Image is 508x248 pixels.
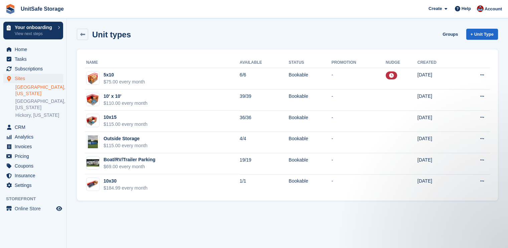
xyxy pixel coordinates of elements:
[417,153,459,175] td: [DATE]
[15,142,55,151] span: Invoices
[15,74,55,83] span: Sites
[289,57,331,68] th: Status
[15,25,54,30] p: Your onboarding
[15,204,55,213] span: Online Store
[417,68,459,89] td: [DATE]
[15,54,55,64] span: Tasks
[104,78,145,85] div: $75.00 every month
[104,114,148,121] div: 10x15
[104,135,148,142] div: Outside Storage
[104,121,148,128] div: $115.00 every month
[289,110,331,132] td: Bookable
[289,174,331,195] td: Bookable
[87,159,99,167] img: boat%20rv%20.jpg
[15,84,63,97] a: [GEOGRAPHIC_DATA], [US_STATE]
[18,3,66,14] a: UnitSafe Storage
[466,29,498,40] a: + Unit Type
[331,68,385,89] td: -
[92,30,131,39] h2: Unit types
[3,204,63,213] a: menu
[3,45,63,54] a: menu
[15,98,63,111] a: [GEOGRAPHIC_DATA], [US_STATE]
[477,5,484,12] img: Danielle Galang
[3,74,63,83] a: menu
[104,185,148,192] div: $184.99 every month
[417,89,459,111] td: [DATE]
[485,6,502,12] span: Account
[429,5,442,12] span: Create
[104,178,148,185] div: 10x30
[240,57,289,68] th: Available
[3,22,63,39] a: Your onboarding View next steps
[87,71,99,85] img: 5x10.PNG
[15,171,55,180] span: Insurance
[15,112,63,118] a: Hickory, [US_STATE]
[3,132,63,142] a: menu
[15,122,55,132] span: CRM
[3,64,63,73] a: menu
[331,132,385,153] td: -
[462,5,471,12] span: Help
[240,110,289,132] td: 36/36
[88,135,98,149] img: WhatsApp%20Image%202025-09-15%20at%2017.00.11_0a201849%20-%20Edited.jpg
[240,174,289,195] td: 1/1
[3,152,63,161] a: menu
[15,152,55,161] span: Pricing
[331,110,385,132] td: -
[386,57,417,68] th: Nudge
[15,161,55,171] span: Coupons
[104,142,148,149] div: $115.00 every month
[3,171,63,180] a: menu
[87,93,99,106] img: 10x10.PNG
[104,100,148,107] div: $110.00 every month
[240,132,289,153] td: 4/4
[6,196,66,202] span: Storefront
[240,68,289,89] td: 6/6
[417,110,459,132] td: [DATE]
[289,132,331,153] td: Bookable
[3,122,63,132] a: menu
[104,71,145,78] div: 5x10
[240,153,289,175] td: 19/19
[331,174,385,195] td: -
[85,57,240,68] th: Name
[3,181,63,190] a: menu
[240,89,289,111] td: 39/39
[3,161,63,171] a: menu
[289,153,331,175] td: Bookable
[417,132,459,153] td: [DATE]
[417,57,459,68] th: Created
[331,89,385,111] td: -
[15,132,55,142] span: Analytics
[15,64,55,73] span: Subscriptions
[5,4,15,14] img: stora-icon-8386f47178a22dfd0bd8f6a31ec36ba5ce8667c1dd55bd0f319d3a0aa187defe.svg
[104,163,155,170] div: $69.00 every month
[15,31,54,37] p: View next steps
[331,153,385,175] td: -
[331,57,385,68] th: Promotion
[104,93,148,100] div: 10' x 10'
[104,156,155,163] div: Boat/RV/Trailer Parking
[15,181,55,190] span: Settings
[3,142,63,151] a: menu
[417,174,459,195] td: [DATE]
[440,29,461,40] a: Groups
[289,68,331,89] td: Bookable
[55,205,63,213] a: Preview store
[15,45,55,54] span: Home
[87,115,99,126] img: 10x15.PNG
[3,54,63,64] a: menu
[87,180,99,189] img: 10x30.PNG
[289,89,331,111] td: Bookable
